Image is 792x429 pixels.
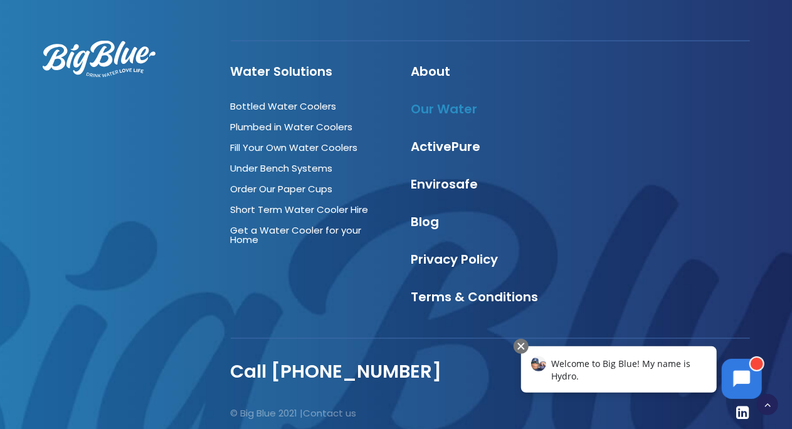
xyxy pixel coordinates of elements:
a: Order Our Paper Cups [231,182,333,195]
h4: Water Solutions [231,64,389,79]
a: ActivePure [411,138,481,155]
a: Bottled Water Coolers [231,100,337,113]
iframe: Chatbot [508,336,774,411]
a: Envirosafe [411,175,478,193]
a: Our Water [411,100,478,118]
p: © Big Blue 2021 | [231,406,479,422]
a: Fill Your Own Water Coolers [231,141,358,154]
a: Short Term Water Cooler Hire [231,203,369,216]
a: Terms & Conditions [411,288,539,306]
a: Get a Water Cooler for your Home [231,224,362,246]
a: Under Bench Systems [231,162,333,175]
a: Call [PHONE_NUMBER] [231,359,442,385]
a: Plumbed in Water Coolers [231,120,353,133]
a: Privacy Policy [411,251,499,268]
a: Contact us [304,407,357,420]
a: Blog [411,213,440,230]
a: About [411,63,451,80]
